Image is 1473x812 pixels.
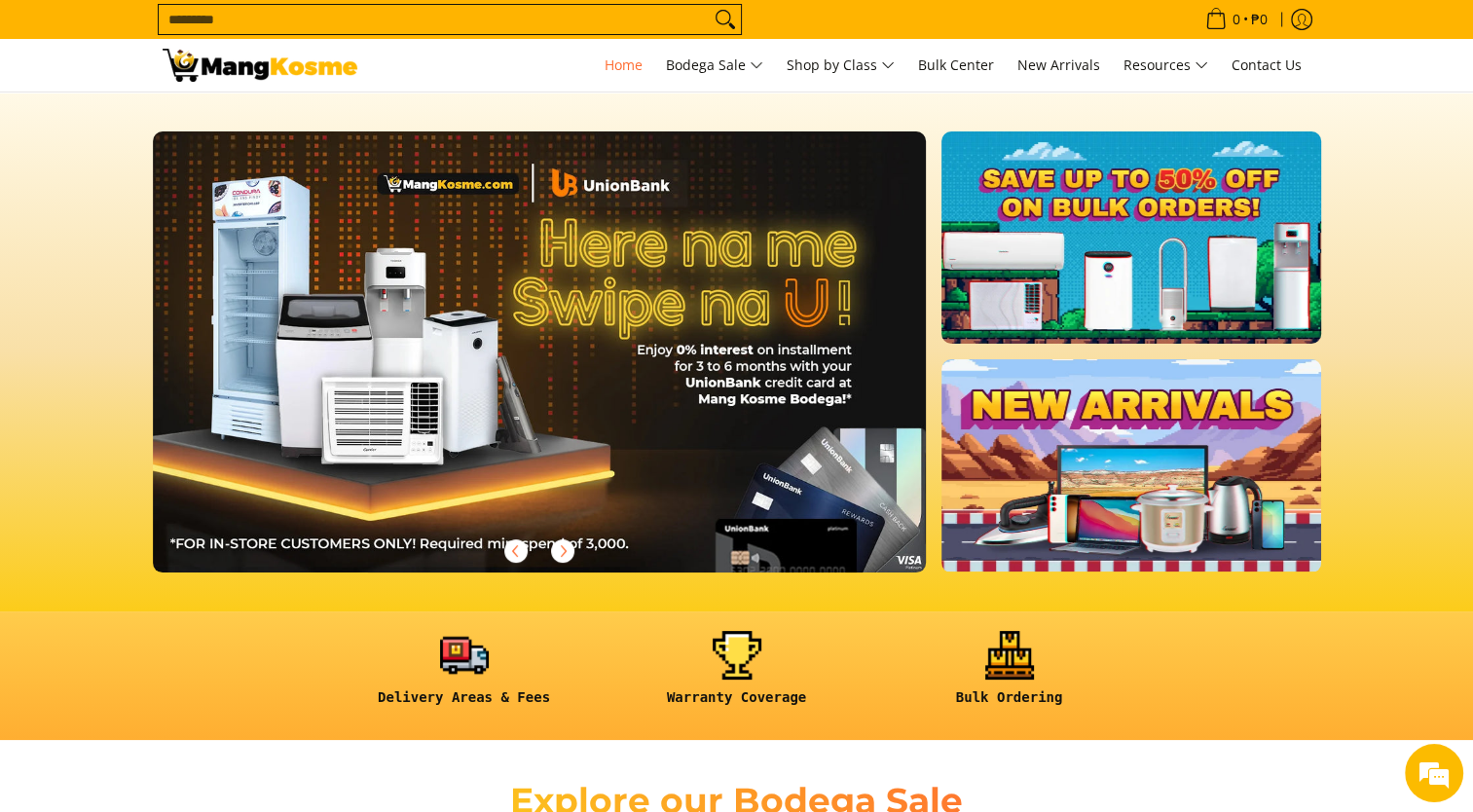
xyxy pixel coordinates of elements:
[1230,13,1243,26] span: 0
[883,631,1136,721] a: <h6><strong>Bulk Ordering</strong></h6>
[787,54,895,78] span: Shop by Class
[918,55,994,74] span: Bulk Center
[1199,9,1273,30] span: •
[1232,55,1302,74] span: Contact Us
[710,5,741,34] button: Search
[777,39,904,92] a: Shop by Class
[605,55,643,74] span: Home
[1123,54,1208,78] span: Resources
[1114,39,1218,92] a: Resources
[153,131,927,572] img: 061125 mk unionbank 1510x861 rev 5
[495,530,537,572] button: Previous
[666,54,763,78] span: Bodega Sale
[595,39,652,92] a: Home
[1222,39,1311,92] a: Contact Us
[656,39,773,92] a: Bodega Sale
[1017,55,1100,74] span: New Arrivals
[377,39,1311,92] nav: Main Menu
[908,39,1004,92] a: Bulk Center
[1248,13,1270,26] span: ₱0
[1008,39,1110,92] a: New Arrivals
[338,631,591,721] a: <h6><strong>Delivery Areas & Fees</strong></h6>
[541,530,584,572] button: Next
[163,49,357,82] img: Mang Kosme: Your Home Appliances Warehouse Sale Partner!
[610,631,864,721] a: <h6><strong>Warranty Coverage</strong></h6>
